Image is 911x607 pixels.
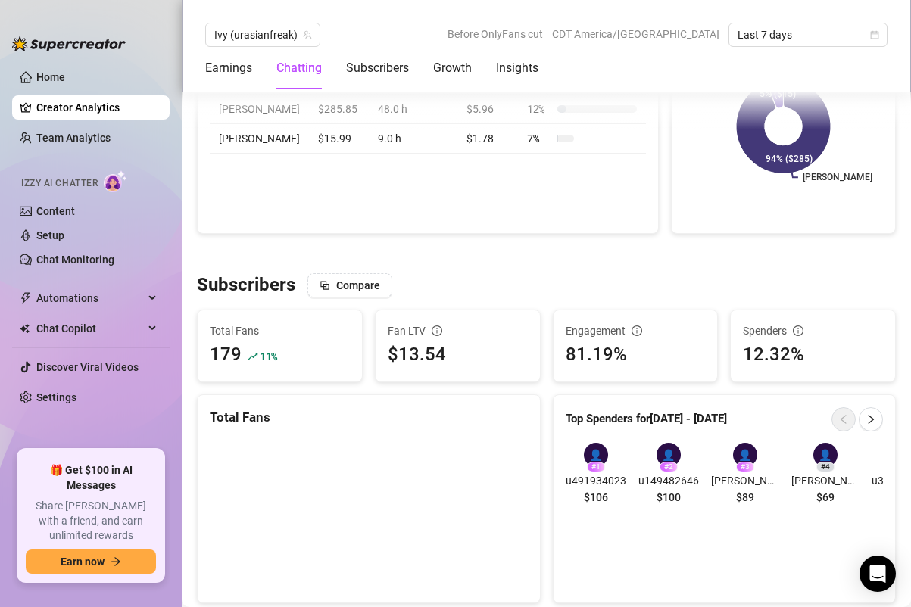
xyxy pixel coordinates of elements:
span: thunderbolt [20,292,32,304]
div: # 2 [660,462,678,472]
span: [PERSON_NAME] [791,472,860,489]
a: Content [36,205,75,217]
span: Compare [336,279,380,291]
div: Subscribers [346,59,409,77]
div: $13.54 [388,341,528,369]
td: 48.0 h [369,95,457,124]
span: $106 [584,489,608,506]
div: Total Fans [210,407,528,428]
div: Growth [433,59,472,77]
td: 9.0 h [369,124,457,154]
span: [PERSON_NAME] [711,472,779,489]
img: Chat Copilot [20,323,30,334]
span: arrow-right [111,556,121,567]
span: info-circle [793,325,803,336]
a: Home [36,71,65,83]
div: # 4 [816,462,835,472]
a: Discover Viral Videos [36,361,139,373]
div: # 1 [587,462,605,472]
span: Earn now [61,556,105,568]
span: Automations [36,286,144,310]
a: Team Analytics [36,132,111,144]
span: 7 % [527,130,551,147]
span: block [320,280,330,291]
a: Settings [36,391,76,403]
div: # 3 [736,462,754,472]
span: info-circle [632,325,642,336]
td: $5.96 [457,95,518,124]
span: $69 [816,489,835,506]
div: 👤 [657,443,681,467]
div: Open Intercom Messenger [860,556,896,592]
div: 12.32% [743,341,883,369]
span: rise [248,351,258,362]
span: u149482646 [638,472,699,489]
span: 12 % [527,101,551,117]
span: 🎁 Get $100 in AI Messages [26,463,156,493]
td: [PERSON_NAME] [210,95,309,124]
span: 11 % [260,349,277,363]
td: [PERSON_NAME] [210,124,309,154]
h3: Subscribers [197,273,295,297]
span: calendar [870,30,879,39]
span: Total Fans [210,322,350,339]
div: Insights [496,59,538,77]
div: Spenders [743,322,883,339]
span: Izzy AI Chatter [21,176,98,191]
span: Share [PERSON_NAME] with a friend, and earn unlimited rewards [26,499,156,543]
a: Setup [36,229,64,241]
text: [PERSON_NAME] [803,172,872,182]
img: AI Chatter [104,170,127,192]
div: Engagement [566,322,706,339]
span: u491934023 [566,472,626,489]
img: logo-BBDzfeDw.svg [12,36,126,51]
span: $100 [657,489,681,506]
td: $15.99 [309,124,369,154]
a: Chat Monitoring [36,254,114,266]
div: 👤 [733,443,757,467]
button: Earn nowarrow-right [26,549,156,574]
span: Last 7 days [738,23,878,46]
span: right [866,414,876,425]
div: 👤 [584,443,608,467]
div: Earnings [205,59,252,77]
span: $89 [736,489,754,506]
span: Before OnlyFans cut [448,23,543,45]
div: Chatting [276,59,322,77]
button: Compare [307,273,392,297]
div: Fan LTV [388,322,528,339]
div: 179 [210,341,242,369]
a: Creator Analytics [36,95,158,120]
span: team [303,30,312,39]
span: info-circle [432,325,442,336]
span: CDT America/[GEOGRAPHIC_DATA] [552,23,719,45]
span: Chat Copilot [36,316,144,341]
span: Ivy (urasianfreak) [214,23,311,46]
article: Top Spenders for [DATE] - [DATE] [566,410,727,428]
td: $1.78 [457,124,518,154]
div: 81.19% [566,341,706,369]
div: 👤 [813,443,838,467]
td: $285.85 [309,95,369,124]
